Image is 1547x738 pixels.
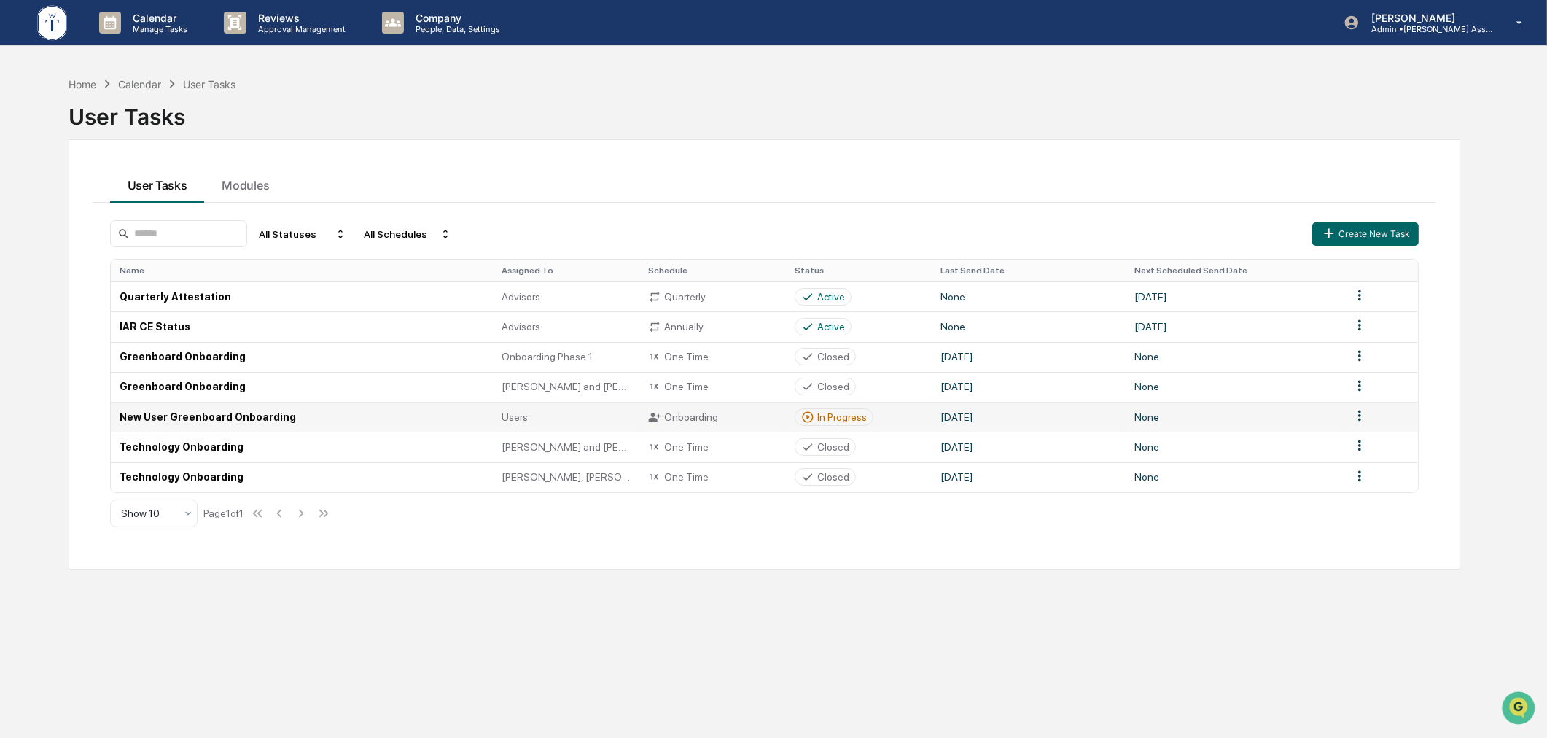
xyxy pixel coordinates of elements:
div: User Tasks [69,92,1461,130]
th: Assigned To [493,260,639,281]
p: Manage Tasks [121,24,195,34]
td: None [1126,432,1343,462]
a: 🗄️Attestations [100,253,187,279]
th: Next Scheduled Send Date [1126,260,1343,281]
th: Last Send Date [932,260,1126,281]
div: Quarterly [648,290,777,303]
img: logo [35,3,70,43]
p: Approval Management [246,24,353,34]
span: [PERSON_NAME] and [PERSON_NAME] Onboarding [502,381,631,392]
td: [DATE] [1126,311,1343,341]
td: None [1126,462,1343,492]
a: Powered byPylon [103,322,176,333]
div: 🔎 [15,288,26,300]
div: Closed [817,441,849,453]
div: In Progress [817,411,867,423]
td: None [932,311,1126,341]
a: 🔎Data Lookup [9,281,98,307]
img: 1746055101610-c473b297-6a78-478c-a979-82029cc54cd1 [29,199,41,211]
td: Greenboard Onboarding [111,372,494,402]
p: [PERSON_NAME] [1360,12,1495,24]
div: One Time [648,350,777,363]
td: [DATE] [1126,281,1343,311]
div: Closed [817,471,849,483]
div: Calendar [118,78,161,90]
img: 1746055101610-c473b297-6a78-478c-a979-82029cc54cd1 [15,112,41,138]
div: User Tasks [183,78,235,90]
span: Users [502,411,528,423]
td: Technology Onboarding [111,462,494,492]
td: None [932,281,1126,311]
th: Status [786,260,932,281]
button: User Tasks [110,163,205,203]
div: Home [69,78,96,90]
span: [DATE] [129,198,159,210]
div: Page 1 of 1 [203,508,243,519]
td: None [1126,372,1343,402]
td: None [1126,342,1343,372]
td: Quarterly Attestation [111,281,494,311]
span: Attestations [120,259,181,273]
div: Active [817,291,845,303]
div: Onboarding [648,411,777,424]
div: All Schedules [358,222,457,246]
td: [DATE] [932,342,1126,372]
td: [DATE] [932,402,1126,432]
th: Name [111,260,494,281]
span: [PERSON_NAME] and [PERSON_NAME] Onboarding [502,441,631,453]
td: New User Greenboard Onboarding [111,402,494,432]
th: Schedule [639,260,786,281]
td: [DATE] [932,432,1126,462]
span: • [121,198,126,210]
span: Onboarding Phase 1 [502,351,593,362]
span: Advisors [502,291,540,303]
p: How can we help? [15,31,265,54]
p: Calendar [121,12,195,24]
div: One Time [648,380,777,393]
div: Active [817,321,845,333]
span: Preclearance [29,259,94,273]
button: See all [226,159,265,176]
td: [DATE] [932,462,1126,492]
div: One Time [648,470,777,483]
button: Create New Task [1312,222,1419,246]
div: One Time [648,440,777,454]
div: All Statuses [253,222,352,246]
div: Annually [648,320,777,333]
td: [DATE] [932,372,1126,402]
span: Advisors [502,321,540,333]
div: 🖐️ [15,260,26,272]
p: People, Data, Settings [404,24,507,34]
td: None [1126,402,1343,432]
span: [PERSON_NAME] [45,198,118,210]
span: Data Lookup [29,287,92,301]
p: Company [404,12,507,24]
a: 🖐️Preclearance [9,253,100,279]
div: Start new chat [50,112,239,126]
div: Past conversations [15,162,98,174]
button: Start new chat [248,116,265,133]
div: Closed [817,381,849,392]
div: Closed [817,351,849,362]
button: Modules [204,163,287,203]
iframe: Open customer support [1500,690,1540,729]
td: Greenboard Onboarding [111,342,494,372]
td: IAR CE Status [111,311,494,341]
span: Pylon [145,322,176,333]
img: Cameron Burns [15,184,38,208]
div: We're available if you need us! [50,126,184,138]
td: Technology Onboarding [111,432,494,462]
div: 🗄️ [106,260,117,272]
p: Reviews [246,12,353,24]
span: [PERSON_NAME], [PERSON_NAME], [PERSON_NAME] Onboard [502,471,631,483]
p: Admin • [PERSON_NAME] Asset Management LLC [1360,24,1495,34]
